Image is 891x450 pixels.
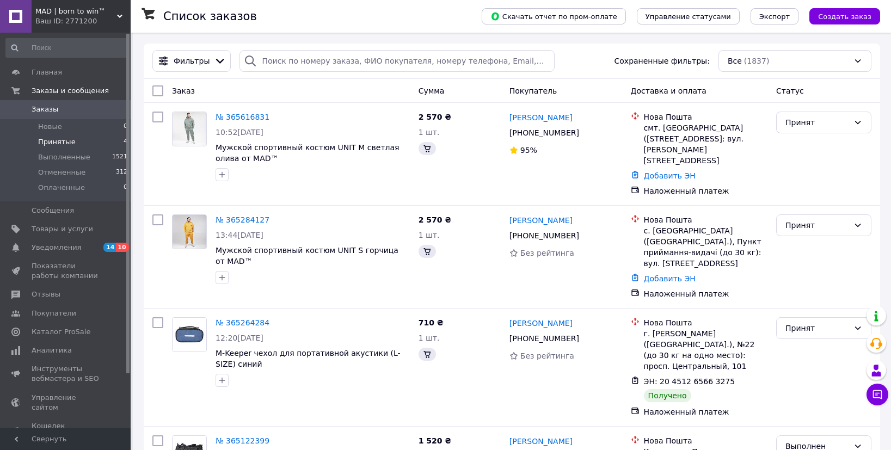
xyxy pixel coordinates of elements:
button: Скачать отчет по пром-оплате [482,8,626,24]
button: Экспорт [751,8,798,24]
span: (1837) [744,57,770,65]
a: № 365122399 [216,436,269,445]
span: 13:44[DATE] [216,231,263,239]
div: Нова Пошта [644,112,767,122]
div: Получено [644,389,691,402]
span: 95% [520,146,537,155]
a: № 365264284 [216,318,269,327]
span: Сохраненные фильтры: [615,56,710,66]
span: Покупатели [32,309,76,318]
span: Показатели работы компании [32,261,101,281]
div: Наложенный платеж [644,288,767,299]
div: Нова Пошта [644,317,767,328]
a: Фото товару [172,112,207,146]
span: 0 [124,183,127,193]
div: смт. [GEOGRAPHIC_DATA] ([STREET_ADDRESS]: вул. [PERSON_NAME][STREET_ADDRESS] [644,122,767,166]
div: [PHONE_NUMBER] [507,125,581,140]
span: Оплаченные [38,183,85,193]
span: Без рейтинга [520,249,574,257]
span: Все [728,56,742,66]
span: Принятые [38,137,76,147]
div: Принят [785,219,849,231]
a: Добавить ЭН [644,171,696,180]
span: 1 шт. [419,334,440,342]
a: Фото товару [172,317,207,352]
span: Товары и услуги [32,224,93,234]
a: M-Keeper чехол для портативной акустики (L-SIZE) синий [216,349,401,368]
img: Фото товару [173,318,206,352]
span: Новые [38,122,62,132]
span: 2 570 ₴ [419,113,452,121]
span: Главная [32,67,62,77]
div: с. [GEOGRAPHIC_DATA] ([GEOGRAPHIC_DATA].), Пункт приймання-видачі (до 30 кг): вул. [STREET_ADDRESS] [644,225,767,269]
span: 1 шт. [419,231,440,239]
span: Доставка и оплата [631,87,706,95]
span: 14 [103,243,116,252]
div: г. [PERSON_NAME] ([GEOGRAPHIC_DATA].), №22 (до 30 кг на одно место): просп. Центральный, 101 [644,328,767,372]
h1: Список заказов [163,10,257,23]
span: Сумма [419,87,445,95]
span: Заказ [172,87,195,95]
a: № 365284127 [216,215,269,224]
span: 1 520 ₴ [419,436,452,445]
button: Чат с покупателем [867,384,888,405]
span: Заказы и сообщения [32,86,109,96]
span: 0 [124,122,127,132]
span: Управление статусами [646,13,731,21]
a: № 365616831 [216,113,269,121]
span: Каталог ProSale [32,327,90,337]
div: [PHONE_NUMBER] [507,331,581,346]
img: Фото товару [173,215,206,249]
a: Мужской спортивный костюм UNIT M светлая олива от MAD™ [216,143,400,163]
a: [PERSON_NAME] [509,436,573,447]
span: 12:20[DATE] [216,334,263,342]
span: 10 [116,243,128,252]
img: Фото товару [173,112,206,146]
a: Создать заказ [798,11,880,20]
span: 4 [124,137,127,147]
div: Принят [785,322,849,334]
span: 710 ₴ [419,318,444,327]
span: Инструменты вебмастера и SEO [32,364,101,384]
span: Управление сайтом [32,393,101,412]
span: Аналитика [32,346,72,355]
div: Нова Пошта [644,435,767,446]
span: Сообщения [32,206,74,215]
span: Покупатель [509,87,557,95]
span: Экспорт [759,13,790,21]
a: Добавить ЭН [644,274,696,283]
div: Ваш ID: 2771200 [35,16,131,26]
span: 1521 [112,152,127,162]
span: Выполненные [38,152,90,162]
span: 1 шт. [419,128,440,137]
a: Фото товару [172,214,207,249]
span: 312 [116,168,127,177]
span: Заказы [32,104,58,114]
button: Управление статусами [637,8,740,24]
span: Фильтры [174,56,210,66]
a: [PERSON_NAME] [509,318,573,329]
span: 10:52[DATE] [216,128,263,137]
div: Принят [785,116,849,128]
span: Без рейтинга [520,352,574,360]
div: Нова Пошта [644,214,767,225]
span: Скачать отчет по пром-оплате [490,11,617,21]
span: Кошелек компании [32,421,101,441]
span: MAD | born to win™ [35,7,117,16]
a: [PERSON_NAME] [509,112,573,123]
div: [PHONE_NUMBER] [507,228,581,243]
span: Статус [776,87,804,95]
input: Поиск по номеру заказа, ФИО покупателя, номеру телефона, Email, номеру накладной [239,50,554,72]
button: Создать заказ [809,8,880,24]
a: [PERSON_NAME] [509,215,573,226]
div: Наложенный платеж [644,186,767,196]
a: Мужской спортивный костюм UNIT S горчица от MAD™ [216,246,398,266]
span: ЭН: 20 4512 6566 3275 [644,377,735,386]
div: Наложенный платеж [644,406,767,417]
span: Уведомления [32,243,81,252]
span: Отзывы [32,289,60,299]
span: 2 570 ₴ [419,215,452,224]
